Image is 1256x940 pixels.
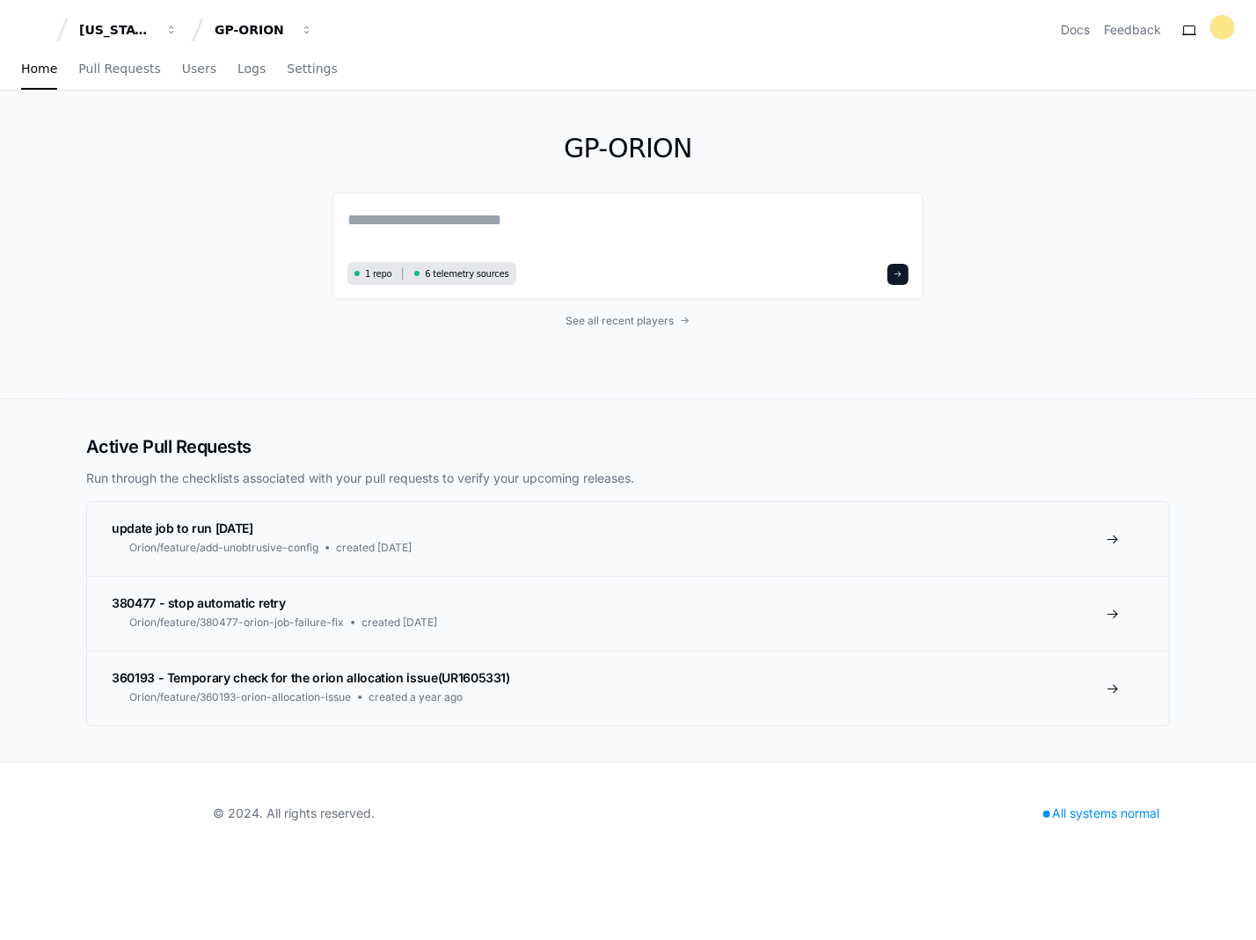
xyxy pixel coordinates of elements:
[332,133,924,164] h1: GP-ORION
[237,49,266,90] a: Logs
[112,595,286,610] span: 380477 - stop automatic retry
[1104,21,1161,39] button: Feedback
[78,49,160,90] a: Pull Requests
[86,434,1170,459] h2: Active Pull Requests
[21,49,57,90] a: Home
[208,14,320,46] button: GP-ORION
[112,670,510,685] span: 360193 - Temporary check for the orion allocation issue(UR1605331)
[87,576,1169,651] a: 380477 - stop automatic retryOrion/feature/380477-orion-job-failure-fixcreated [DATE]
[566,314,675,328] span: See all recent players
[369,690,463,704] span: created a year ago
[287,63,337,74] span: Settings
[425,267,508,281] span: 6 telemetry sources
[129,690,351,704] span: Orion/feature/360193-orion-allocation-issue
[215,21,290,39] div: GP-ORION
[365,267,392,281] span: 1 repo
[287,49,337,90] a: Settings
[213,805,375,822] div: © 2024. All rights reserved.
[182,49,216,90] a: Users
[87,651,1169,725] a: 360193 - Temporary check for the orion allocation issue(UR1605331)Orion/feature/360193-orion-allo...
[78,63,160,74] span: Pull Requests
[237,63,266,74] span: Logs
[1033,801,1170,826] div: All systems normal
[1061,21,1090,39] a: Docs
[79,21,155,39] div: [US_STATE] Pacific
[86,470,1170,487] p: Run through the checklists associated with your pull requests to verify your upcoming releases.
[129,616,344,630] span: Orion/feature/380477-orion-job-failure-fix
[182,63,216,74] span: Users
[361,616,437,630] span: created [DATE]
[21,63,57,74] span: Home
[336,541,412,555] span: created [DATE]
[112,521,253,536] span: update job to run [DATE]
[129,541,318,555] span: Orion/feature/add-unobtrusive-config
[332,314,924,328] a: See all recent players
[72,14,185,46] button: [US_STATE] Pacific
[87,502,1169,576] a: update job to run [DATE]Orion/feature/add-unobtrusive-configcreated [DATE]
